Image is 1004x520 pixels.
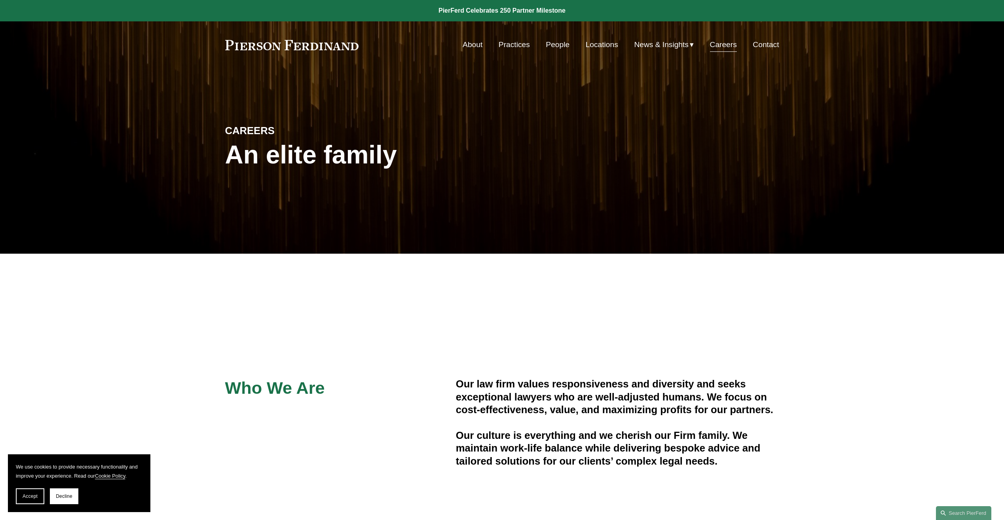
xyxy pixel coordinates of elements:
h4: Our culture is everything and we cherish our Firm family. We maintain work-life balance while del... [456,429,779,467]
span: News & Insights [634,38,689,52]
span: Decline [56,493,72,499]
a: Search this site [936,506,991,520]
a: Locations [586,37,618,52]
a: Practices [499,37,530,52]
p: We use cookies to provide necessary functionality and improve your experience. Read our . [16,462,142,480]
section: Cookie banner [8,454,150,512]
a: Cookie Policy [95,473,125,479]
button: Decline [50,488,78,504]
span: Who We Are [225,378,325,397]
h4: Our law firm values responsiveness and diversity and seeks exceptional lawyers who are well-adjus... [456,378,779,416]
a: Contact [753,37,779,52]
a: People [546,37,569,52]
button: Accept [16,488,44,504]
h4: CAREERS [225,124,364,137]
span: Accept [23,493,38,499]
h1: An elite family [225,140,502,169]
a: Careers [710,37,737,52]
a: folder dropdown [634,37,694,52]
a: About [463,37,482,52]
